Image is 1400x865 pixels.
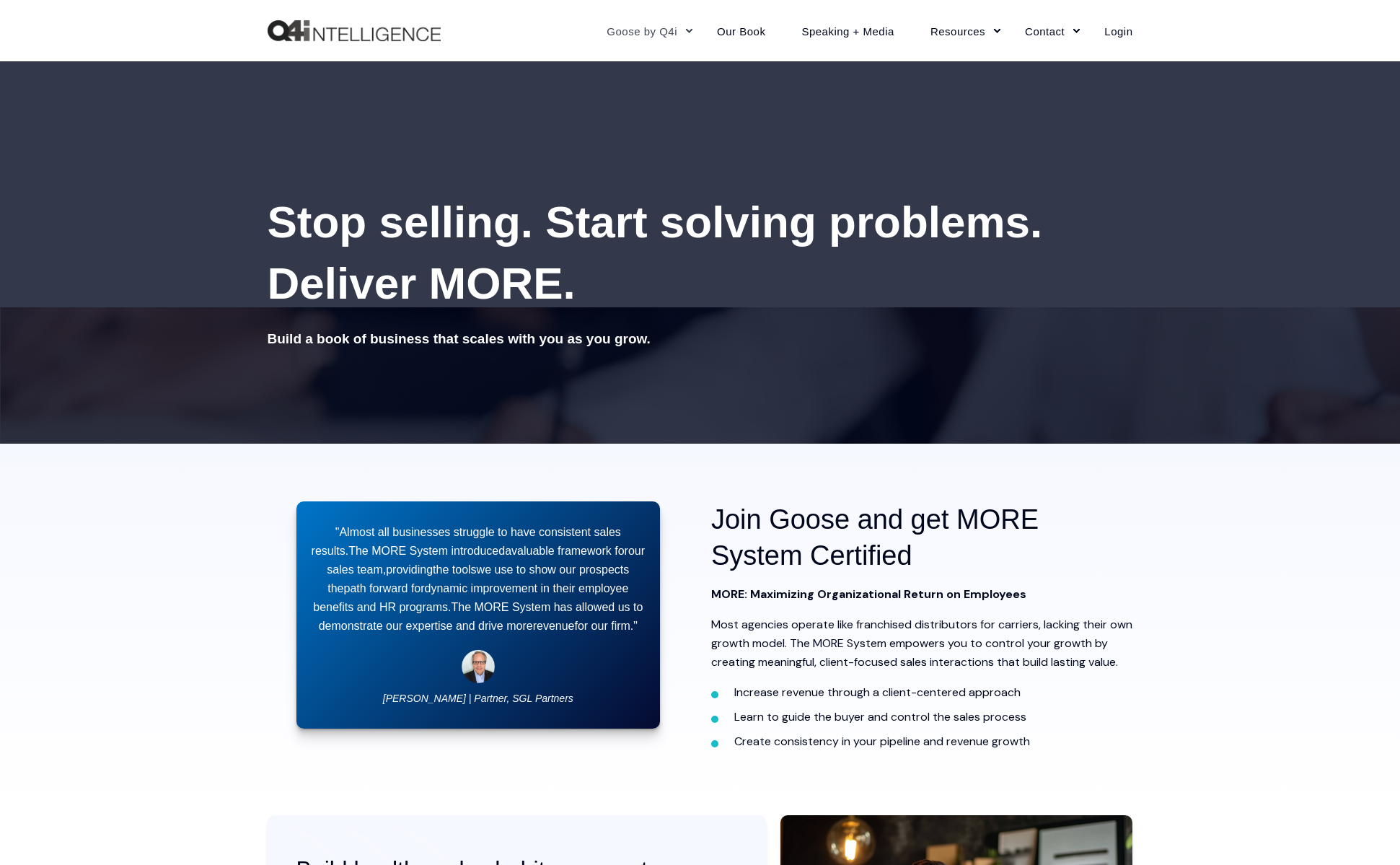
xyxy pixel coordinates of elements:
[344,582,425,594] span: path forward for
[533,620,575,632] span: revenue
[505,545,511,557] span: a
[268,328,1133,350] h5: Build a book of business that scales with you as you grow.
[734,732,1133,751] li: Create consistency in your pipeline and revenue growth
[511,545,628,557] span: valuable framework for
[313,582,628,613] span: dynamic improvement in their employee benefits and HR programs.
[711,501,1133,574] h2: Join Goose and get MORE System Certified
[268,20,441,42] img: Q4intelligence, LLC logo
[498,545,505,557] span: d
[734,708,1133,726] li: Learn to guide the buyer and control the sales process
[383,693,573,704] em: [PERSON_NAME] | Partner, SGL Partners
[711,587,1026,602] strong: MORE: Maximizing Organizational Return on Employees
[477,563,514,576] span: we use
[348,545,448,557] span: The MORE System
[268,197,1043,308] span: Stop selling. Start solving problems. Deliver MORE.
[433,563,476,576] span: the tools
[319,601,643,632] span: The MORE System has allowed us to demonstrate our expertise and drive more
[312,526,621,557] span: "Almost all businesses struggle to have consistent sales results.
[268,20,441,42] a: Back to Home
[462,650,495,683] img: Walter Lendwehr
[451,545,498,557] span: introduce
[575,620,638,632] span: for our firm."
[402,563,433,576] span: viding
[386,563,402,576] span: pro
[711,615,1133,672] p: Most agencies operate like franchised distributors for carriers, lacking their own growth model. ...
[734,683,1133,702] li: Increase revenue through a client-centered approach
